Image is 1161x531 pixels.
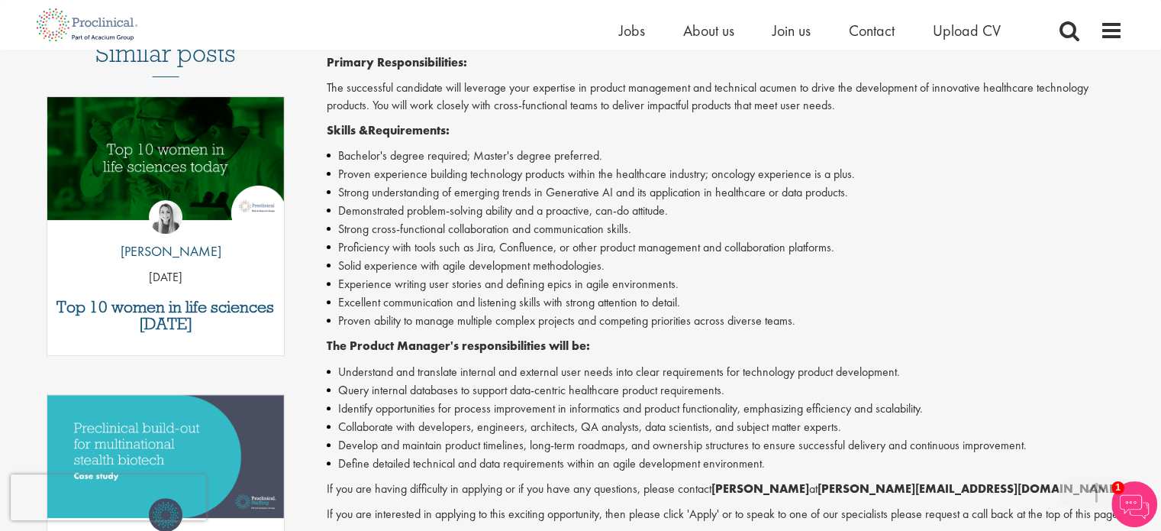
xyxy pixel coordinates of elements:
img: Hannah Burke [149,200,182,234]
li: Proficiency with tools such as Jira, Confluence, or other product management and collaboration pl... [327,238,1123,257]
p: The successful candidate will leverage your expertise in product management and technical acumen ... [327,79,1123,115]
a: Upload CV [933,21,1001,40]
iframe: reCAPTCHA [11,474,206,520]
li: Define detailed technical and data requirements within an agile development environment. [327,455,1123,473]
li: Identify opportunities for process improvement in informatics and product functionality, emphasiz... [327,400,1123,418]
li: Understand and translate internal and external user needs into clear requirements for technology ... [327,363,1123,381]
li: Strong cross-functional collaboration and communication skills. [327,220,1123,238]
a: Join us [772,21,811,40]
strong: [PERSON_NAME] [711,481,809,497]
li: Collaborate with developers, engineers, architects, QA analysts, data scientists, and subject mat... [327,418,1123,436]
a: Jobs [619,21,645,40]
strong: Primary Responsibilities: [327,54,467,70]
p: If you are interested in applying to this exciting opportunity, then please click 'Apply' or to s... [327,506,1123,523]
p: [DATE] [47,269,285,287]
strong: Skills & [327,122,368,138]
img: Chatbot [1111,481,1157,527]
span: 1 [1111,481,1124,494]
a: Link to a post [47,97,285,232]
li: Demonstrated problem-solving ability and a proactive, can-do attitude. [327,202,1123,220]
a: About us [683,21,734,40]
img: Top 10 women in life sciences today [47,97,285,220]
p: [PERSON_NAME] [109,241,221,261]
li: Develop and maintain product timelines, long-term roadmaps, and ownership structures to ensure su... [327,436,1123,455]
strong: [PERSON_NAME][EMAIL_ADDRESS][DOMAIN_NAME] [818,481,1119,497]
li: Experience writing user stories and defining epics in agile environments. [327,275,1123,293]
a: Hannah Burke [PERSON_NAME] [109,200,221,269]
strong: The Product Manager's responsibilities will be: [327,338,590,354]
li: Query internal databases to support data-centric healthcare product requirements. [327,381,1123,400]
h3: Similar posts [95,40,236,77]
li: Proven experience building technology products within the healthcare industry; oncology experienc... [327,165,1123,183]
li: Excellent communication and listening skills with strong attention to detail. [327,293,1123,312]
a: Link to a post [47,395,285,530]
p: If you are having difficulty in applying or if you have any questions, please contact at [327,481,1123,498]
strong: Requirements: [368,122,450,138]
li: Bachelor's degree required; Master's degree preferred. [327,147,1123,165]
li: Solid experience with agile development methodologies. [327,257,1123,275]
li: Proven ability to manage multiple complex projects and competing priorities across diverse teams. [327,312,1123,330]
a: Top 10 women in life sciences [DATE] [55,299,277,332]
li: Strong understanding of emerging trends in Generative AI and its application in healthcare or dat... [327,183,1123,202]
a: Contact [849,21,895,40]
